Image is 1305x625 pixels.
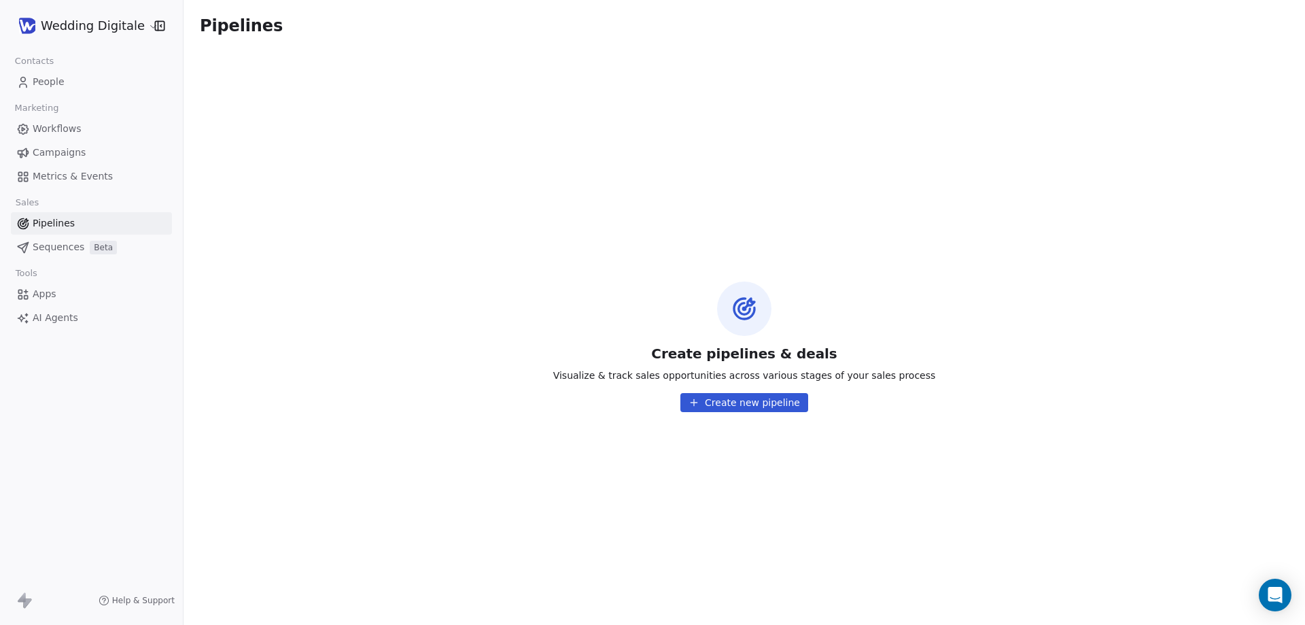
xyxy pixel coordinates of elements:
span: Create pipelines & deals [651,344,837,363]
span: Wedding Digitale [41,17,145,35]
a: Pipelines [11,212,172,235]
span: Visualize & track sales opportunities across various stages of your sales process [553,369,936,382]
a: AI Agents [11,307,172,329]
span: Pipelines [200,16,283,35]
img: WD-pittogramma.png [19,18,35,34]
a: Help & Support [99,595,175,606]
div: Open Intercom Messenger [1259,579,1291,611]
a: Apps [11,283,172,305]
a: Workflows [11,118,172,140]
button: Wedding Digitale [16,14,145,37]
span: AI Agents [33,311,78,325]
a: SequencesBeta [11,236,172,258]
button: Create new pipeline [680,393,808,412]
span: Sales [10,192,45,213]
span: Pipelines [33,216,75,231]
span: Sequences [33,240,84,254]
span: Apps [33,287,56,301]
span: Tools [10,263,43,284]
span: Beta [90,241,117,254]
span: Workflows [33,122,82,136]
a: Metrics & Events [11,165,172,188]
span: Contacts [9,51,60,71]
span: People [33,75,65,89]
span: Metrics & Events [33,169,113,184]
span: Help & Support [112,595,175,606]
a: Campaigns [11,141,172,164]
a: People [11,71,172,93]
span: Marketing [9,98,65,118]
span: Campaigns [33,146,86,160]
